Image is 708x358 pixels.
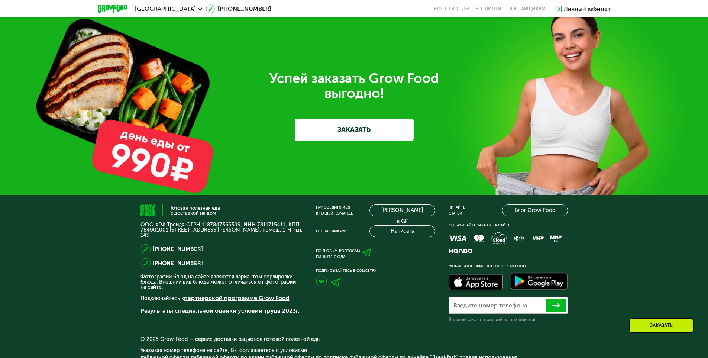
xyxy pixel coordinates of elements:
a: ЗАКАЗАТЬ [295,119,414,141]
img: Доступно в Google Play [509,271,570,293]
div: Успей заказать Grow Food выгодно! [146,71,562,101]
a: Вендинги [475,6,501,12]
a: [PHONE_NUMBER] [206,4,271,13]
div: Подписывайтесь в соцсетях [316,268,435,274]
div: Читайте статьи [449,204,465,216]
div: Вышлем смс со ссылкой на приложение [449,317,568,323]
a: [PHONE_NUMBER] [153,259,203,268]
div: Личный кабинет [564,4,611,13]
div: Поставщикам: [316,228,346,234]
p: ООО «ГФ Трейд» ОГРН 1187847365309, ИНН 7811715411, КПП 784001001 [STREET_ADDRESS][PERSON_NAME], п... [140,222,303,238]
p: Подключайтесь к [140,294,303,303]
div: Присоединяйся к нашей команде [316,204,353,216]
a: [PERSON_NAME] в GF [369,204,435,216]
div: поставщикам [507,6,546,12]
button: Написать [369,225,435,237]
a: партнерской программе Grow Food [184,294,290,301]
div: © 2025 Grow Food — сервис доставки рационов готовой полезной еды [140,337,568,342]
a: Качество еды [434,6,469,12]
div: Оплачивайте заказы на сайте [449,222,568,228]
a: [PHONE_NUMBER] [153,245,203,254]
p: Фотографии блюд на сайте являются вариантом сервировки блюда. Внешний вид блюда может отличаться ... [140,274,303,290]
div: Готовая полезная еда с доставкой на дом [171,206,220,215]
a: Результаты специальной оценки условий труда 2023г. [140,307,300,314]
div: По любым вопросам пишите сюда: [316,248,360,260]
span: [GEOGRAPHIC_DATA] [135,6,196,12]
div: Мобильное приложение Grow Food [449,263,568,269]
a: Блог Grow Food [502,204,568,216]
label: Введите номер телефона [453,303,527,307]
div: Заказать [629,318,694,333]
